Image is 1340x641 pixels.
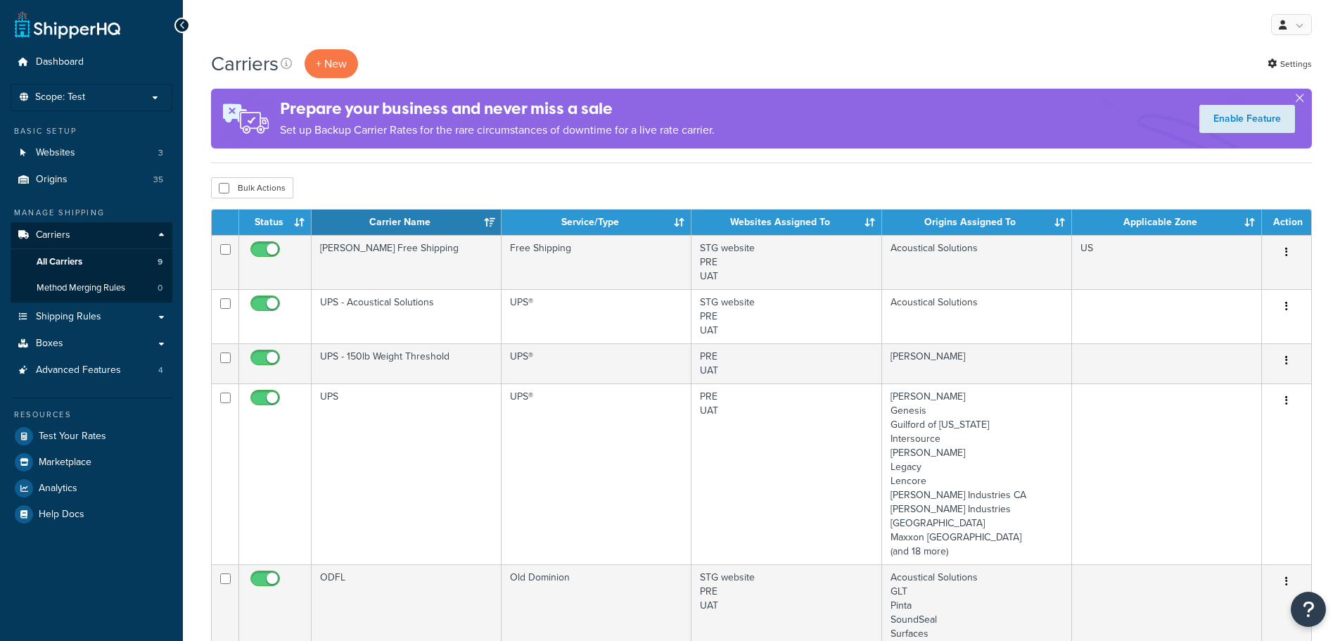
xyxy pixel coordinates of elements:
[280,97,715,120] h4: Prepare your business and never miss a sale
[1262,210,1311,235] th: Action
[502,383,691,564] td: UPS®
[37,256,82,268] span: All Carriers
[882,289,1072,343] td: Acoustical Solutions
[211,177,293,198] button: Bulk Actions
[11,357,172,383] a: Advanced Features 4
[11,409,172,421] div: Resources
[158,282,162,294] span: 0
[239,210,312,235] th: Status: activate to sort column ascending
[11,476,172,501] a: Analytics
[502,343,691,383] td: UPS®
[36,174,68,186] span: Origins
[11,207,172,219] div: Manage Shipping
[691,210,881,235] th: Websites Assigned To: activate to sort column ascending
[11,357,172,383] li: Advanced Features
[39,483,77,495] span: Analytics
[39,431,106,443] span: Test Your Rates
[211,50,279,77] h1: Carriers
[691,343,881,383] td: PRE UAT
[158,256,162,268] span: 9
[280,120,715,140] p: Set up Backup Carrier Rates for the rare circumstances of downtime for a live rate carrier.
[1291,592,1326,627] button: Open Resource Center
[36,364,121,376] span: Advanced Features
[11,167,172,193] a: Origins 35
[11,222,172,303] li: Carriers
[882,210,1072,235] th: Origins Assigned To: activate to sort column ascending
[882,343,1072,383] td: [PERSON_NAME]
[36,338,63,350] span: Boxes
[882,383,1072,564] td: [PERSON_NAME] Genesis Guilford of [US_STATE] Intersource [PERSON_NAME] Legacy Lencore [PERSON_NAM...
[312,289,502,343] td: UPS - Acoustical Solutions
[691,289,881,343] td: STG website PRE UAT
[882,235,1072,289] td: Acoustical Solutions
[11,304,172,330] a: Shipping Rules
[37,282,125,294] span: Method Merging Rules
[305,49,358,78] button: + New
[11,275,172,301] li: Method Merging Rules
[11,450,172,475] a: Marketplace
[691,383,881,564] td: PRE UAT
[158,147,163,159] span: 3
[36,147,75,159] span: Websites
[153,174,163,186] span: 35
[1199,105,1295,133] a: Enable Feature
[11,140,172,166] a: Websites 3
[691,235,881,289] td: STG website PRE UAT
[36,311,101,323] span: Shipping Rules
[11,249,172,275] li: All Carriers
[15,11,120,39] a: ShipperHQ Home
[11,167,172,193] li: Origins
[1268,54,1312,74] a: Settings
[11,424,172,449] a: Test Your Rates
[158,364,163,376] span: 4
[502,235,691,289] td: Free Shipping
[1072,235,1262,289] td: US
[36,56,84,68] span: Dashboard
[35,91,85,103] span: Scope: Test
[11,222,172,248] a: Carriers
[36,229,70,241] span: Carriers
[502,289,691,343] td: UPS®
[11,331,172,357] a: Boxes
[211,89,280,148] img: ad-rules-rateshop-fe6ec290ccb7230408bd80ed9643f0289d75e0ffd9eb532fc0e269fcd187b520.png
[39,457,91,469] span: Marketplace
[312,210,502,235] th: Carrier Name: activate to sort column ascending
[11,140,172,166] li: Websites
[11,249,172,275] a: All Carriers 9
[312,235,502,289] td: [PERSON_NAME] Free Shipping
[11,275,172,301] a: Method Merging Rules 0
[1072,210,1262,235] th: Applicable Zone: activate to sort column ascending
[502,210,691,235] th: Service/Type: activate to sort column ascending
[11,125,172,137] div: Basic Setup
[11,49,172,75] a: Dashboard
[39,509,84,521] span: Help Docs
[312,383,502,564] td: UPS
[11,502,172,527] a: Help Docs
[312,343,502,383] td: UPS - 150lb Weight Threshold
